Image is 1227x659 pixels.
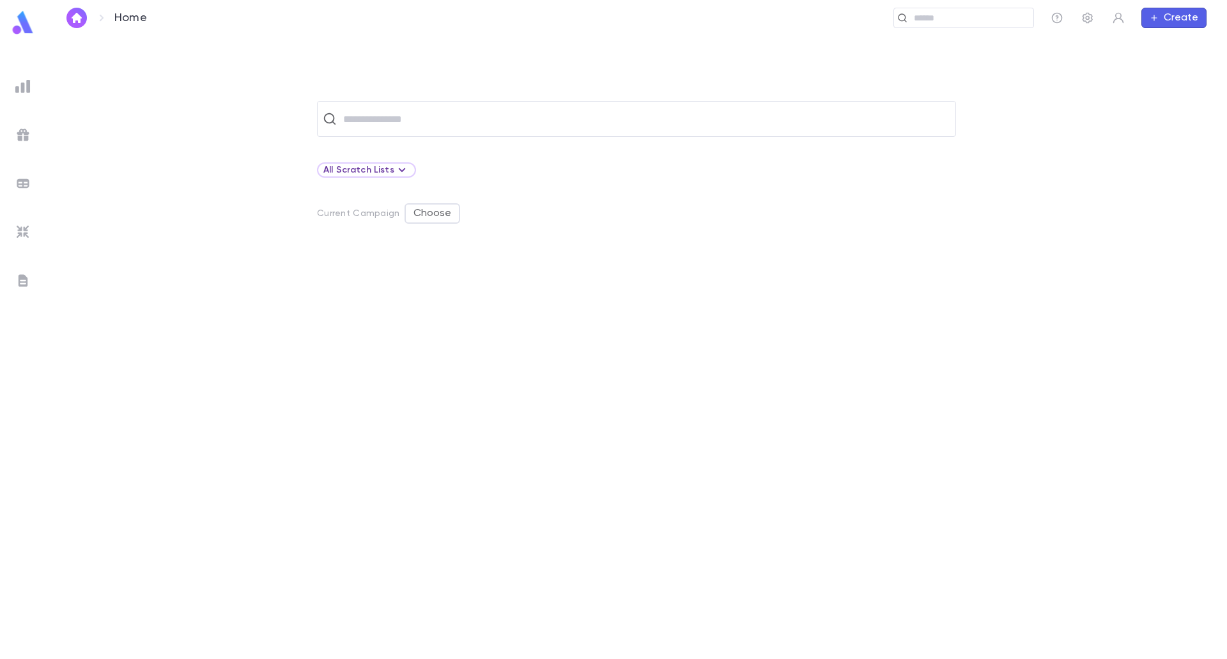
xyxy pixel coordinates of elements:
img: reports_grey.c525e4749d1bce6a11f5fe2a8de1b229.svg [15,79,31,94]
img: batches_grey.339ca447c9d9533ef1741baa751efc33.svg [15,176,31,191]
img: letters_grey.7941b92b52307dd3b8a917253454ce1c.svg [15,273,31,288]
img: imports_grey.530a8a0e642e233f2baf0ef88e8c9fcb.svg [15,224,31,240]
p: Home [114,11,147,25]
button: Choose [405,203,460,224]
p: Current Campaign [317,208,399,219]
button: Create [1141,8,1207,28]
img: home_white.a664292cf8c1dea59945f0da9f25487c.svg [69,13,84,23]
img: logo [10,10,36,35]
img: campaigns_grey.99e729a5f7ee94e3726e6486bddda8f1.svg [15,127,31,143]
div: All Scratch Lists [317,162,416,178]
div: All Scratch Lists [323,162,410,178]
